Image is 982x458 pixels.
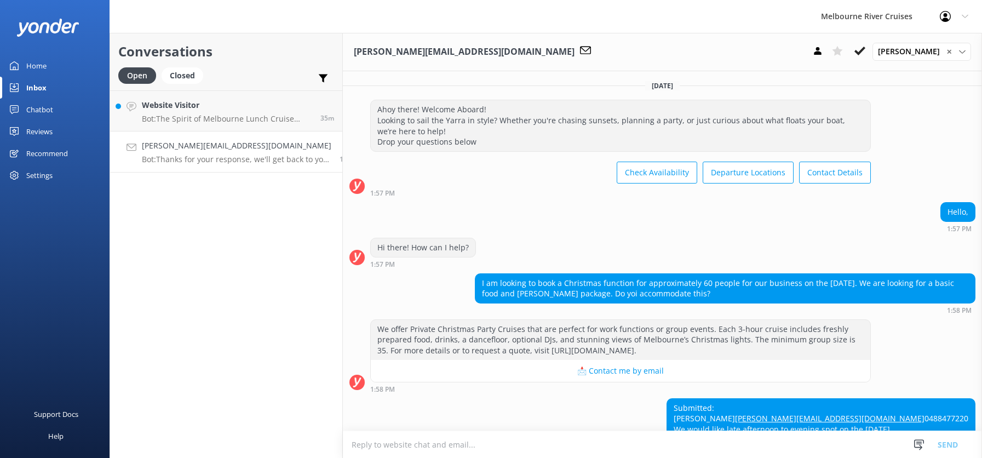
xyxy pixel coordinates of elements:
[354,45,575,59] h3: [PERSON_NAME][EMAIL_ADDRESS][DOMAIN_NAME]
[371,238,475,257] div: Hi there! How can I help?
[118,41,334,62] h2: Conversations
[118,69,162,81] a: Open
[26,99,53,121] div: Chatbot
[940,225,975,232] div: Sep 23 2025 01:57pm (UTC +10:00) Australia/Sydney
[872,43,971,60] div: Assign User
[16,19,79,37] img: yonder-white-logo.png
[142,114,312,124] p: Bot: The Spirit of Melbourne Lunch Cruise operates [DATE] afternoons from 1pm to 3pm.
[370,260,476,268] div: Sep 23 2025 01:57pm (UTC +10:00) Australia/Sydney
[162,69,209,81] a: Closed
[110,90,342,131] a: Website VisitorBot:The Spirit of Melbourne Lunch Cruise operates [DATE] afternoons from 1pm to 3p...
[947,307,972,314] strong: 1:58 PM
[26,164,53,186] div: Settings
[370,386,395,393] strong: 1:58 PM
[475,306,975,314] div: Sep 23 2025 01:58pm (UTC +10:00) Australia/Sydney
[370,189,871,197] div: Sep 23 2025 01:57pm (UTC +10:00) Australia/Sydney
[118,67,156,84] div: Open
[142,140,331,152] h4: [PERSON_NAME][EMAIL_ADDRESS][DOMAIN_NAME]
[340,154,348,164] span: Sep 23 2025 02:02pm (UTC +10:00) Australia/Sydney
[941,203,975,221] div: Hello,
[26,77,47,99] div: Inbox
[370,261,395,268] strong: 1:57 PM
[475,274,975,303] div: I am looking to book a Christmas function for approximately 60 people for our business on the [DA...
[48,425,64,447] div: Help
[645,81,680,90] span: [DATE]
[617,162,697,184] button: Check Availability
[110,131,342,173] a: [PERSON_NAME][EMAIL_ADDRESS][DOMAIN_NAME]Bot:Thanks for your response, we'll get back to you as s...
[371,100,870,151] div: Ahoy there! Welcome Aboard! Looking to sail the Yarra in style? Whether you're chasing sunsets, p...
[26,142,68,164] div: Recommend
[947,226,972,232] strong: 1:57 PM
[371,360,870,382] button: 📩 Contact me by email
[26,121,53,142] div: Reviews
[162,67,203,84] div: Closed
[667,399,975,439] div: Submitted: [PERSON_NAME] 0488477220 We would like late afternoon to evening spot on the [DATE]
[142,154,331,164] p: Bot: Thanks for your response, we'll get back to you as soon as we can during opening hours.
[371,320,870,360] div: We offer Private Christmas Party Cruises that are perfect for work functions or group events. Eac...
[320,113,334,123] span: Sep 23 2025 02:57pm (UTC +10:00) Australia/Sydney
[34,403,78,425] div: Support Docs
[946,47,952,57] span: ✕
[142,99,312,111] h4: Website Visitor
[370,190,395,197] strong: 1:57 PM
[703,162,794,184] button: Departure Locations
[370,385,871,393] div: Sep 23 2025 01:58pm (UTC +10:00) Australia/Sydney
[799,162,871,184] button: Contact Details
[26,55,47,77] div: Home
[735,413,924,423] a: [PERSON_NAME][EMAIL_ADDRESS][DOMAIN_NAME]
[878,45,946,58] span: [PERSON_NAME]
